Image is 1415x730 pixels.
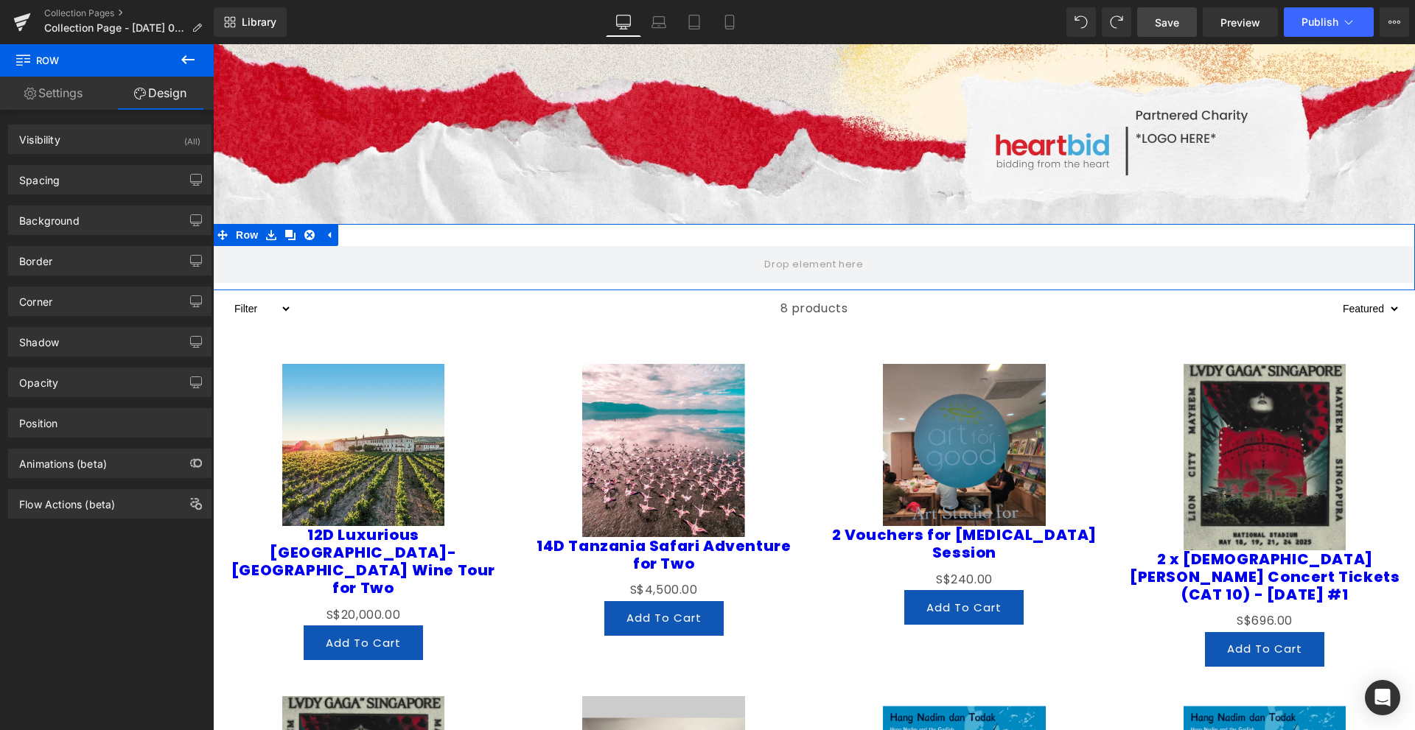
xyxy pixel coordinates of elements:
div: Animations (beta) [19,449,107,470]
div: Position [19,409,57,429]
div: Flow Actions (beta) [19,490,115,510]
img: 12D Luxurious Spain-Portugal Wine Tour for Two [69,320,232,482]
a: New Library [214,7,287,37]
span: Collection Page - [DATE] 03:12:35 [44,22,186,34]
button: Redo [1102,7,1131,37]
div: (All) [184,125,200,150]
a: Expand / Collapse [106,180,125,202]
span: Row [19,180,49,202]
a: 2 x [DEMOGRAPHIC_DATA][PERSON_NAME] Concert Tickets (CAT 10) - [DATE] #1 [916,506,1187,559]
a: Tablet [677,7,712,37]
div: Opacity [19,368,58,389]
span: Preview [1220,15,1260,30]
span: S$696.00 [1024,566,1080,588]
a: Desktop [606,7,641,37]
button: Add To Cart [391,557,511,592]
span: Publish [1302,16,1338,28]
span: Save [1155,15,1179,30]
img: 2 x Lady Gaga Concert Tickets (CAT 10) - 24 May 2025 #1 [971,320,1133,506]
button: Publish [1284,7,1374,37]
a: 14D Tanzania Safari Adventure for Two [315,493,587,528]
img: 2 Vouchers for Art Therapy Session [670,320,833,482]
a: Design [107,77,214,110]
div: Visibility [19,125,60,146]
span: S$20,000.00 [113,561,188,582]
div: Open Intercom Messenger [1365,680,1400,715]
button: Undo [1066,7,1096,37]
a: Collection Pages [44,7,214,19]
img: 14D Tanzania Safari Adventure for Two [369,320,532,493]
button: Add To Cart [992,588,1111,622]
a: Mobile [712,7,747,37]
span: 8 products [567,246,635,283]
span: S$240.00 [723,525,780,547]
a: Remove Row [87,180,106,202]
a: Clone Row [68,180,87,202]
a: Save row [49,180,68,202]
a: Laptop [641,7,677,37]
button: More [1380,7,1409,37]
span: Library [242,15,276,29]
div: Shadow [19,328,59,348]
div: Border [19,247,52,267]
button: Add To Cart [691,546,811,580]
span: S$4,500.00 [417,536,485,557]
a: Preview [1203,7,1278,37]
a: 2 Vouchers for [MEDICAL_DATA] Session [616,482,887,517]
a: 12D Luxurious [GEOGRAPHIC_DATA]-[GEOGRAPHIC_DATA] Wine Tour for Two [15,482,286,552]
span: Row [15,44,162,77]
button: Add To Cart [91,581,210,616]
div: Spacing [19,166,60,186]
div: Background [19,206,80,227]
div: Corner [19,287,52,308]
